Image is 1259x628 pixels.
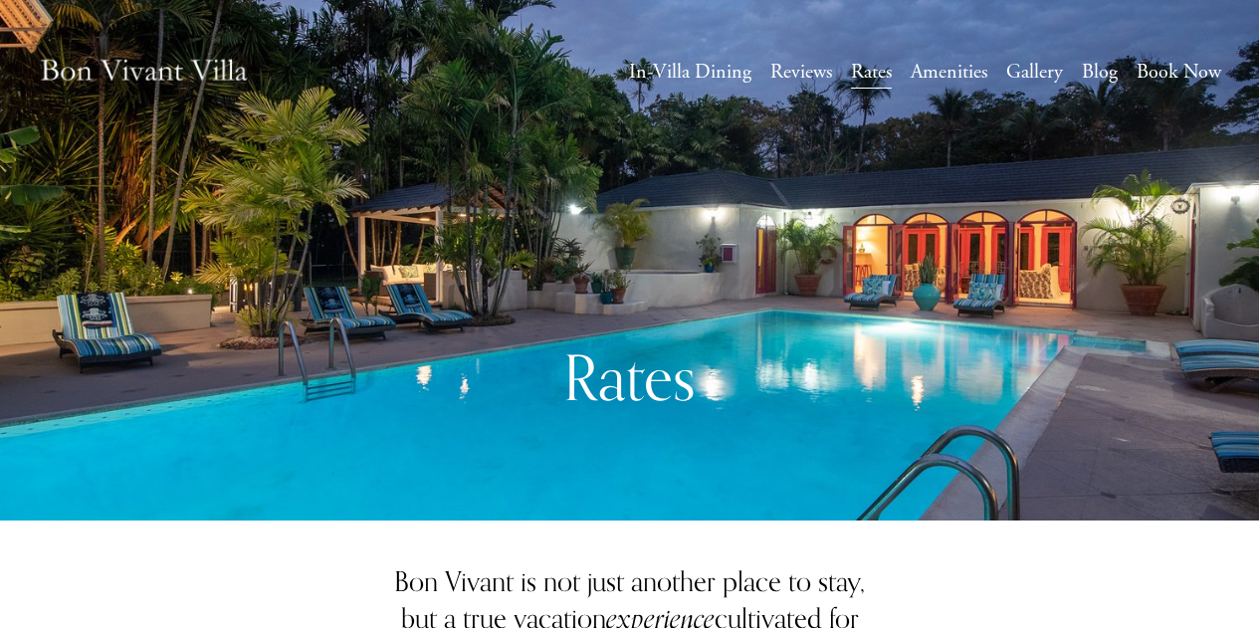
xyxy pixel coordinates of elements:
a: Rates [851,55,892,91]
a: Blog [1082,55,1118,91]
a: Amenities [911,55,987,91]
a: Reviews [770,55,832,91]
a: In-Villa Dining [629,55,751,91]
a: Gallery [1006,55,1063,91]
a: Book Now [1137,55,1221,91]
img: Caribbean Vacation Rental | Bon Vivant Villa [38,38,250,108]
h1: Rates [486,339,773,416]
